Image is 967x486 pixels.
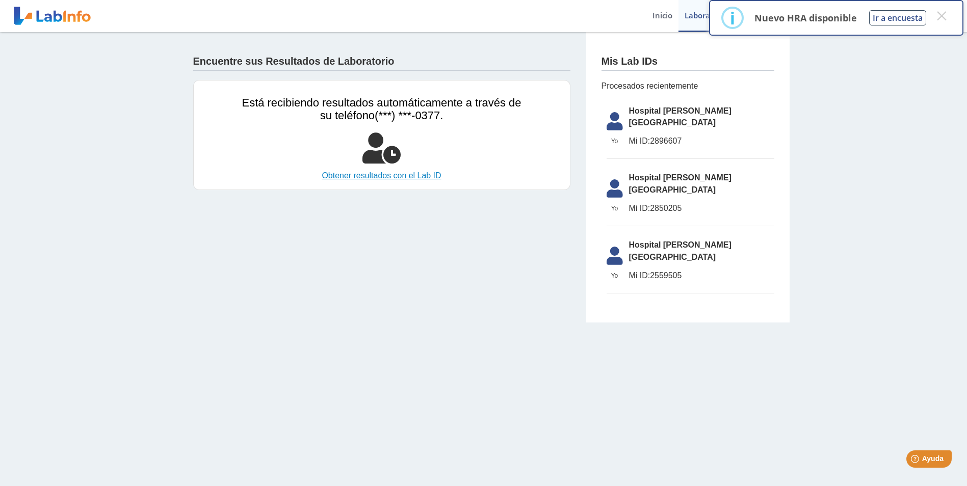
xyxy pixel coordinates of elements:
[629,105,774,129] span: Hospital [PERSON_NAME][GEOGRAPHIC_DATA]
[730,9,735,27] div: i
[629,204,650,212] span: Mi ID:
[876,446,956,475] iframe: Help widget launcher
[629,135,774,147] span: 2896607
[600,204,629,213] span: Yo
[602,80,774,92] span: Procesados recientemente
[629,202,774,214] span: 2850205
[629,239,774,263] span: Hospital [PERSON_NAME][GEOGRAPHIC_DATA]
[932,7,951,25] button: Close this dialog
[193,56,395,68] h4: Encuentre sus Resultados de Laboratorio
[600,271,629,280] span: Yo
[629,137,650,145] span: Mi ID:
[869,10,926,25] button: Ir a encuesta
[629,172,774,196] span: Hospital [PERSON_NAME][GEOGRAPHIC_DATA]
[242,96,521,122] span: Está recibiendo resultados automáticamente a través de su teléfono
[600,137,629,146] span: Yo
[629,271,650,280] span: Mi ID:
[242,170,521,182] a: Obtener resultados con el Lab ID
[602,56,658,68] h4: Mis Lab IDs
[629,269,774,282] span: 2559505
[754,12,857,24] p: Nuevo HRA disponible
